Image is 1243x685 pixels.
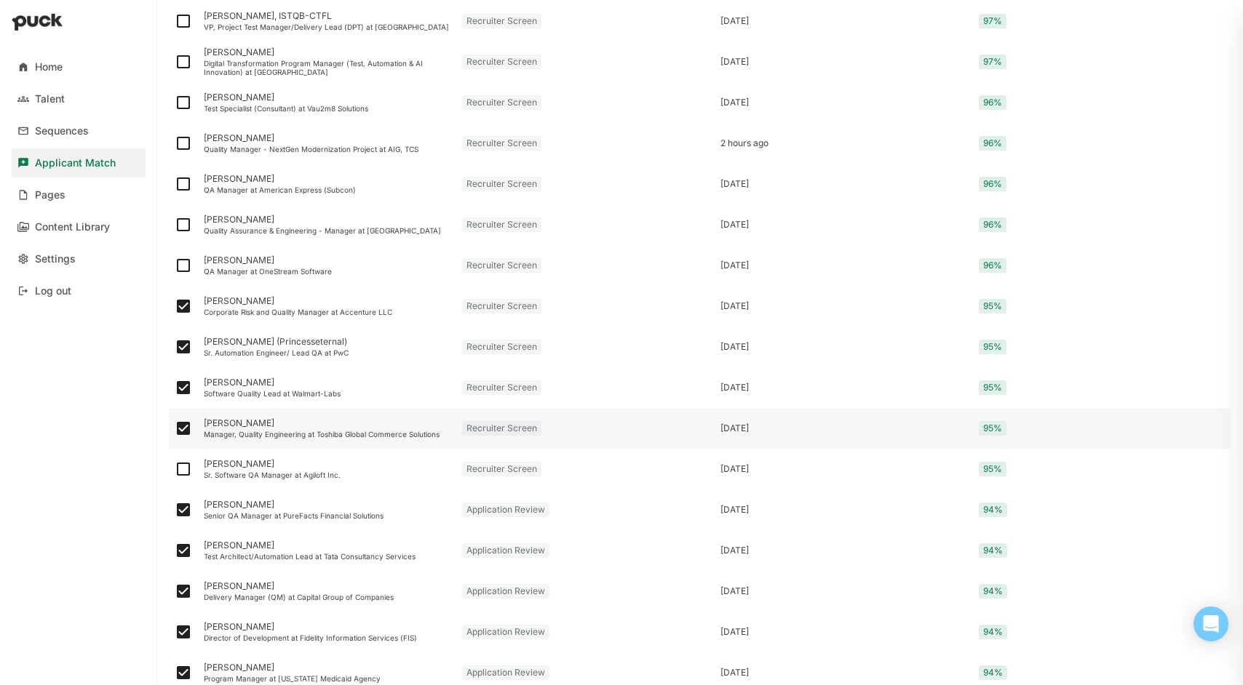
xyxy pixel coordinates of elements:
[35,125,89,137] div: Sequences
[979,299,1006,313] div: 95%
[12,84,146,113] a: Talent
[979,177,1006,191] div: 96%
[720,545,967,556] div: [DATE]
[462,258,541,273] div: Recruiter Screen
[12,52,146,81] a: Home
[204,11,450,21] div: [PERSON_NAME], ISTQB-CTFL
[720,586,967,596] div: [DATE]
[204,47,450,57] div: [PERSON_NAME]
[35,189,65,201] div: Pages
[204,633,450,642] div: Director of Development at Fidelity Information Services (FIS)
[204,255,450,265] div: [PERSON_NAME]
[720,260,967,271] div: [DATE]
[204,593,450,601] div: Delivery Manager (QM) at Capital Group of Companies
[720,16,967,26] div: [DATE]
[462,584,549,598] div: Application Review
[204,418,450,428] div: [PERSON_NAME]
[979,380,1006,395] div: 95%
[979,217,1006,232] div: 96%
[462,55,541,69] div: Recruiter Screen
[462,625,549,639] div: Application Review
[12,180,146,209] a: Pages
[204,92,450,103] div: [PERSON_NAME]
[462,177,541,191] div: Recruiter Screen
[462,136,541,151] div: Recruiter Screen
[204,662,450,673] div: [PERSON_NAME]
[462,14,541,28] div: Recruiter Screen
[204,215,450,225] div: [PERSON_NAME]
[979,95,1006,110] div: 96%
[462,217,541,232] div: Recruiter Screen
[1194,606,1228,641] div: Open Intercom Messenger
[979,543,1007,558] div: 94%
[204,296,450,306] div: [PERSON_NAME]
[720,179,967,189] div: [DATE]
[979,625,1007,639] div: 94%
[35,61,63,73] div: Home
[204,337,450,347] div: [PERSON_NAME] (Princesseternal)
[204,226,450,235] div: Quality Assurance & Engineering - Manager at [GEOGRAPHIC_DATA]
[979,136,1006,151] div: 96%
[204,581,450,591] div: [PERSON_NAME]
[979,462,1006,476] div: 95%
[35,253,76,265] div: Settings
[979,340,1006,354] div: 95%
[720,505,967,515] div: [DATE]
[462,380,541,395] div: Recruiter Screen
[720,97,967,108] div: [DATE]
[462,502,549,517] div: Application Review
[204,500,450,510] div: [PERSON_NAME]
[204,308,450,316] div: Corporate Risk and Quality Manager at Accenture LLC
[204,622,450,632] div: [PERSON_NAME]
[462,421,541,436] div: Recruiter Screen
[12,244,146,273] a: Settings
[204,348,450,357] div: Sr. Automation Engineer/ Lead QA at PwC
[35,157,116,169] div: Applicant Match
[462,95,541,110] div: Recruiter Screen
[979,502,1007,517] div: 94%
[35,93,65,105] div: Talent
[462,543,549,558] div: Application Review
[12,212,146,241] a: Content Library
[204,377,450,388] div: [PERSON_NAME]
[204,267,450,276] div: QA Manager at OneStream Software
[720,423,967,433] div: [DATE]
[12,116,146,145] a: Sequences
[720,627,967,637] div: [DATE]
[35,221,110,233] div: Content Library
[204,511,450,520] div: Senior QA Manager at PureFacts Financial Solutions
[204,552,450,561] div: Test Architect/Automation Lead at Tata Consultancy Services
[720,342,967,352] div: [DATE]
[204,185,450,194] div: QA Manager at American Express (Subcon)
[204,430,450,438] div: Manager, Quality Engineering at Toshiba Global Commerce Solutions
[462,665,549,680] div: Application Review
[979,14,1006,28] div: 97%
[204,104,450,113] div: Test Specialist (Consultant) at Vau2m8 Solutions
[204,540,450,550] div: [PERSON_NAME]
[462,299,541,313] div: Recruiter Screen
[462,340,541,354] div: Recruiter Screen
[979,258,1006,273] div: 96%
[204,459,450,469] div: [PERSON_NAME]
[720,464,967,474] div: [DATE]
[204,145,450,153] div: Quality Manager - NextGen Modernization Project at AIG, TCS
[204,174,450,184] div: [PERSON_NAME]
[720,138,967,148] div: 2 hours ago
[720,57,967,67] div: [DATE]
[204,59,450,76] div: Digital Transformation Program Manager (Test, Automation & AI Innovation) at [GEOGRAPHIC_DATA]
[204,23,450,31] div: VP, Project Test Manager/Delivery Lead (DPT) at [GEOGRAPHIC_DATA]
[720,220,967,230] div: [DATE]
[204,133,450,143] div: [PERSON_NAME]
[462,462,541,476] div: Recruiter Screen
[720,668,967,678] div: [DATE]
[979,665,1007,680] div: 94%
[35,285,71,297] div: Log out
[204,470,450,479] div: Sr. Software QA Manager at Agiloft Inc.
[12,148,146,177] a: Applicant Match
[204,674,450,683] div: Program Manager at [US_STATE] Medicaid Agency
[979,584,1007,598] div: 94%
[979,421,1006,436] div: 95%
[979,55,1006,69] div: 97%
[720,382,967,393] div: [DATE]
[204,389,450,398] div: Software Quality Lead at Walmart-Labs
